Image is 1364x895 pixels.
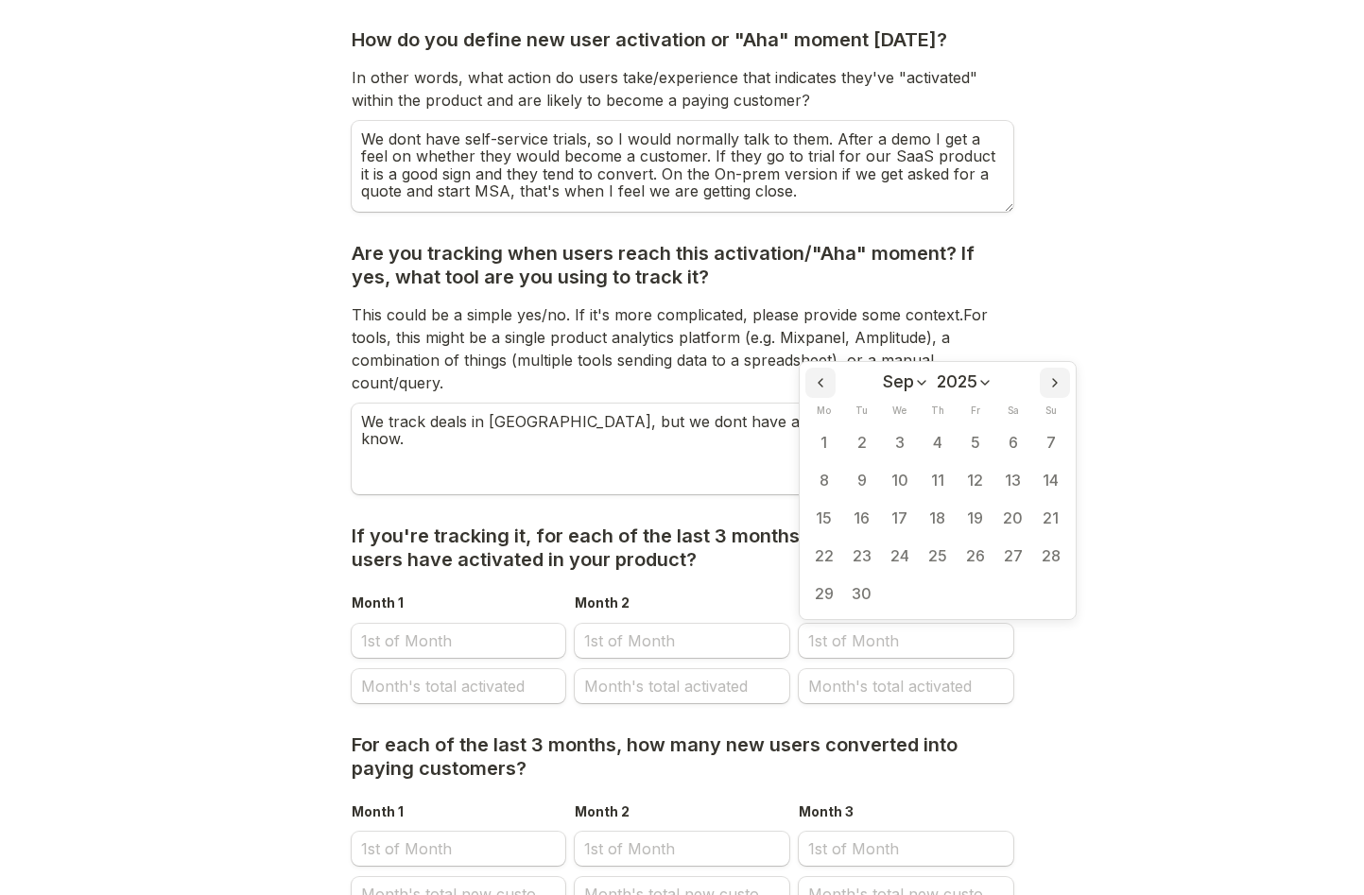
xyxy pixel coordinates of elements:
button: Sep 10, 2025 [881,462,919,500]
button: Sep 22, 2025 [805,538,843,576]
button: Sep 5, 2025 [957,424,994,462]
textarea: Are you tracking when users reach this activation/"Aha" moment? If yes, what tool are you using t... [352,404,1013,494]
button: Sep 20, 2025 [994,500,1032,538]
button: Sep 29, 2025 [805,576,843,613]
input: Month's total activated [352,669,566,703]
th: Fr [957,398,994,424]
th: Th [919,398,957,424]
th: We [881,398,919,424]
button: Sep 6, 2025 [994,424,1032,462]
th: Su [1032,398,1070,424]
p: This could be a simple yes/no. If it's more complicated, please provide some context. [352,303,1013,394]
button: Sep 8, 2025 [805,462,843,500]
button: Sep 16, 2025 [843,500,881,538]
button: Sep 4, 2025 [919,424,957,462]
input: Month 3 [799,624,1013,658]
input: Month's total activated [575,669,789,703]
button: Sep 7, 2025 [1032,424,1070,462]
label: Month 1 [352,801,408,823]
h3: How do you define new user activation or "Aha" moment [DATE]? [352,28,952,52]
input: Month 2 [575,624,789,658]
textarea: How do you define new user activation or "Aha" moment today? [352,121,1013,212]
button: Sep 21, 2025 [1032,500,1070,538]
th: Sa [994,398,1032,424]
button: Sep 18, 2025 [919,500,957,538]
table: Sep 2025 [805,398,1070,613]
button: Sep 27, 2025 [994,538,1032,576]
input: Month 1 [352,624,566,658]
button: Sep 26, 2025 [957,538,994,576]
label: Month 3 [799,801,858,823]
button: Sep 24, 2025 [881,538,919,576]
button: Sep 1, 2025 [805,424,843,462]
h3: Are you tracking when users reach this activation/"Aha" moment? If yes, what tool are you using t... [352,242,1013,289]
button: Sep 15, 2025 [805,500,843,538]
label: Month 1 [352,593,408,614]
p: In other words, what action do users take/experience that indicates they've "activated" within th... [352,66,1013,112]
button: Sep 12, 2025 [957,462,994,500]
th: Mo [805,398,843,424]
button: Sep 11, 2025 [919,462,957,500]
button: Sep 9, 2025 [843,462,881,500]
button: Sep 28, 2025 [1032,538,1070,576]
button: Sep 25, 2025 [919,538,957,576]
button: Sep 3, 2025 [881,424,919,462]
button: Sep 2, 2025 [843,424,881,462]
button: Sep 14, 2025 [1032,462,1070,500]
label: Month 2 [575,801,634,823]
input: Month 3 [799,832,1013,866]
button: Sep 17, 2025 [881,500,919,538]
h3: If you're tracking it, for each of the last 3 months, how many total new users have activated in ... [352,525,1013,572]
input: Month's total activated [799,669,1013,703]
input: Month 2 [575,832,789,866]
h3: For each of the last 3 months, how many new users converted into paying customers? [352,733,1013,781]
button: Sep 19, 2025 [957,500,994,538]
label: Month 2 [575,593,634,614]
button: Next month [1040,368,1070,398]
button: Sep 13, 2025 [994,462,1032,500]
input: Month 1 [352,832,566,866]
button: Previous month [805,368,836,398]
button: Sep 30, 2025 [843,576,881,613]
th: Tu [843,398,881,424]
button: Sep 23, 2025 [843,538,881,576]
